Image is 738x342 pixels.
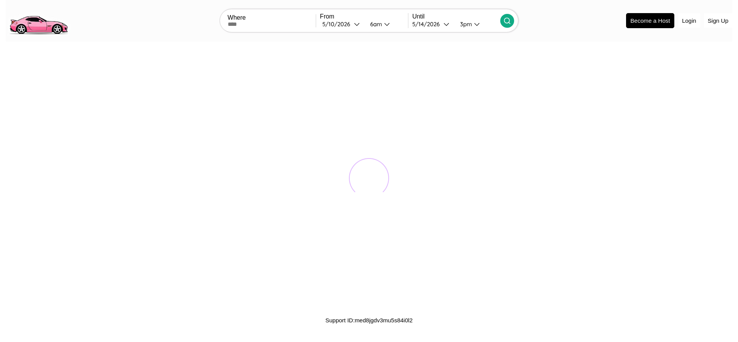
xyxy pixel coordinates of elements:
button: 3pm [454,20,500,28]
label: From [320,13,408,20]
button: Become a Host [626,13,674,28]
button: Sign Up [704,13,732,28]
p: Support ID: med8jgdv3mu5s84i0l2 [325,315,413,325]
div: 6am [366,20,384,28]
label: Where [228,14,316,21]
img: logo [6,4,71,36]
div: 5 / 14 / 2026 [412,20,443,28]
button: 6am [364,20,408,28]
div: 5 / 10 / 2026 [322,20,354,28]
div: 3pm [456,20,474,28]
button: Login [678,13,700,28]
button: 5/10/2026 [320,20,364,28]
label: Until [412,13,500,20]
